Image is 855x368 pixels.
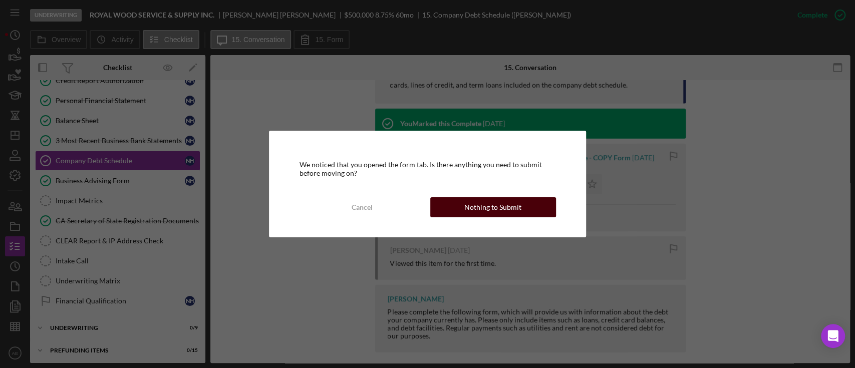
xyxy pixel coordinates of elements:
[430,197,556,217] button: Nothing to Submit
[299,197,425,217] button: Cancel
[352,197,373,217] div: Cancel
[821,324,845,348] div: Open Intercom Messenger
[299,161,555,177] div: We noticed that you opened the form tab. Is there anything you need to submit before moving on?
[464,197,521,217] div: Nothing to Submit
